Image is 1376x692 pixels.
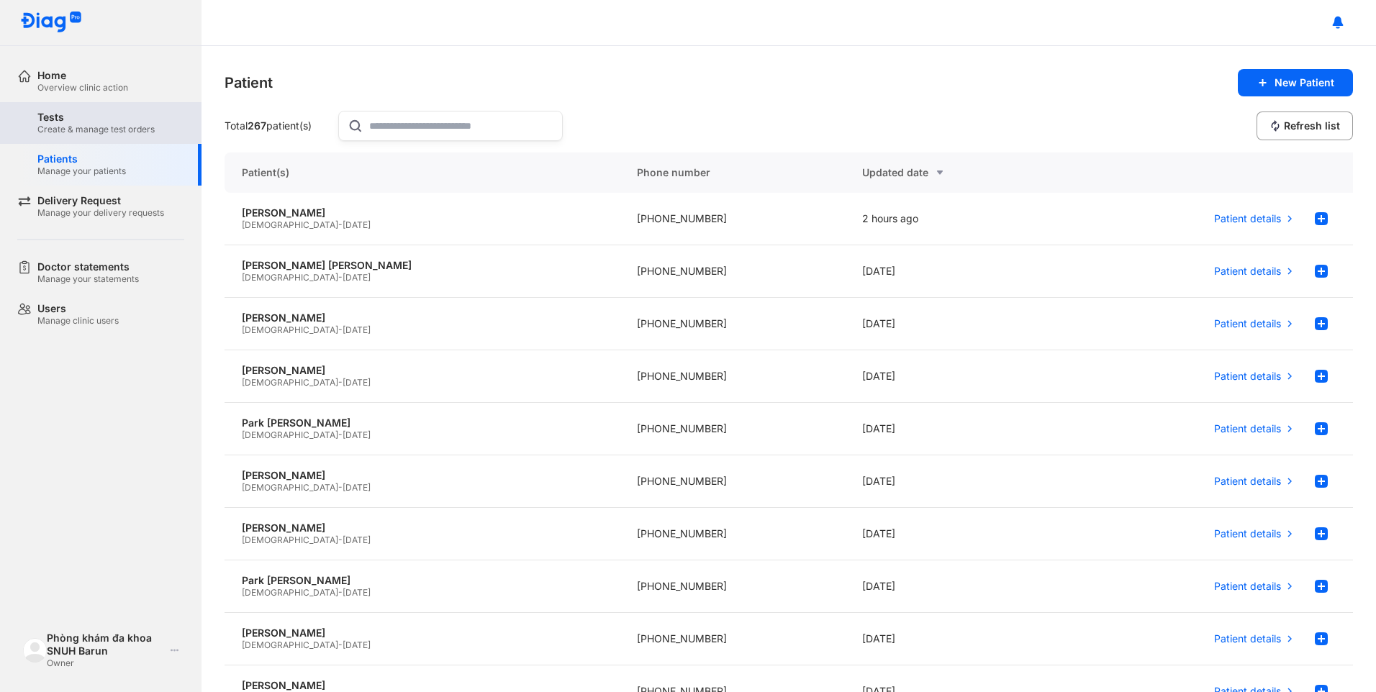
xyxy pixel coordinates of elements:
div: Updated date [862,164,1054,181]
div: [PERSON_NAME] [PERSON_NAME] [242,259,602,272]
span: - [338,639,343,650]
div: [PHONE_NUMBER] [620,350,846,403]
span: [DATE] [343,219,371,230]
span: Patient details [1214,212,1281,225]
div: [PERSON_NAME] [242,311,602,324]
span: Patient details [1214,370,1281,383]
button: New Patient [1238,69,1353,96]
span: Patient details [1214,317,1281,330]
span: [DEMOGRAPHIC_DATA] [242,639,338,650]
span: [DEMOGRAPHIC_DATA] [242,219,338,230]
div: [DATE] [845,298,1071,350]
div: [PERSON_NAME] [242,522,602,534]
span: [DATE] [343,429,371,440]
div: [DATE] [845,245,1071,298]
span: [DATE] [343,482,371,493]
div: [DATE] [845,508,1071,560]
div: Home [37,69,128,82]
div: [DATE] [845,613,1071,665]
div: [PERSON_NAME] [242,364,602,377]
span: - [338,377,343,388]
div: [PERSON_NAME] [242,627,602,639]
div: [DATE] [845,350,1071,403]
span: [DATE] [343,377,371,388]
div: Manage clinic users [37,315,119,327]
div: [PHONE_NUMBER] [620,298,846,350]
span: [DEMOGRAPHIC_DATA] [242,429,338,440]
div: Doctor statements [37,260,139,273]
button: Refresh list [1257,111,1353,140]
span: - [338,219,343,230]
div: Patient [225,73,273,93]
span: - [338,429,343,440]
span: [DATE] [343,272,371,283]
div: Total patient(s) [225,119,332,132]
div: Create & manage test orders [37,124,155,135]
span: [DATE] [343,587,371,598]
div: Manage your statements [37,273,139,285]
span: Refresh list [1284,119,1340,132]
div: Manage your delivery requests [37,207,164,219]
div: Delivery Request [37,194,164,207]
span: [DATE] [343,534,371,545]
div: Manage your patients [37,165,126,177]
span: Patient details [1214,265,1281,278]
div: [PERSON_NAME] [242,469,602,482]
span: [DEMOGRAPHIC_DATA] [242,482,338,493]
span: Patient details [1214,632,1281,645]
div: [PHONE_NUMBER] [620,455,846,508]
div: Park [PERSON_NAME] [242,574,602,587]
div: [PHONE_NUMBER] [620,560,846,613]
img: logo [23,638,47,662]
div: Owner [47,657,164,669]
div: Phòng khám đa khoa SNUH Barun [47,632,164,657]
span: - [338,534,343,545]
span: [DEMOGRAPHIC_DATA] [242,324,338,335]
div: Phone number [620,152,846,193]
div: Users [37,302,119,315]
span: [DEMOGRAPHIC_DATA] [242,272,338,283]
div: Patient(s) [225,152,620,193]
div: [DATE] [845,560,1071,613]
span: Patient details [1214,580,1281,593]
div: Tests [37,111,155,124]
span: 267 [248,119,266,132]
div: Overview clinic action [37,82,128,94]
span: - [338,482,343,493]
div: 2 hours ago [845,193,1071,245]
span: [DEMOGRAPHIC_DATA] [242,377,338,388]
div: [PHONE_NUMBER] [620,613,846,665]
div: Park [PERSON_NAME] [242,416,602,429]
img: logo [20,12,82,34]
span: Patient details [1214,475,1281,488]
div: [DATE] [845,403,1071,455]
span: Patient details [1214,527,1281,540]
span: [DEMOGRAPHIC_DATA] [242,534,338,545]
span: [DEMOGRAPHIC_DATA] [242,587,338,598]
span: - [338,272,343,283]
div: [PHONE_NUMBER] [620,245,846,298]
span: Patient details [1214,422,1281,435]
div: [PERSON_NAME] [242,679,602,692]
span: [DATE] [343,324,371,335]
span: [DATE] [343,639,371,650]
div: [PHONE_NUMBER] [620,193,846,245]
span: - [338,324,343,335]
span: New Patient [1275,76,1334,89]
div: [PHONE_NUMBER] [620,508,846,560]
div: [PERSON_NAME] [242,206,602,219]
div: [PHONE_NUMBER] [620,403,846,455]
div: Patients [37,152,126,165]
div: [DATE] [845,455,1071,508]
span: - [338,587,343,598]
